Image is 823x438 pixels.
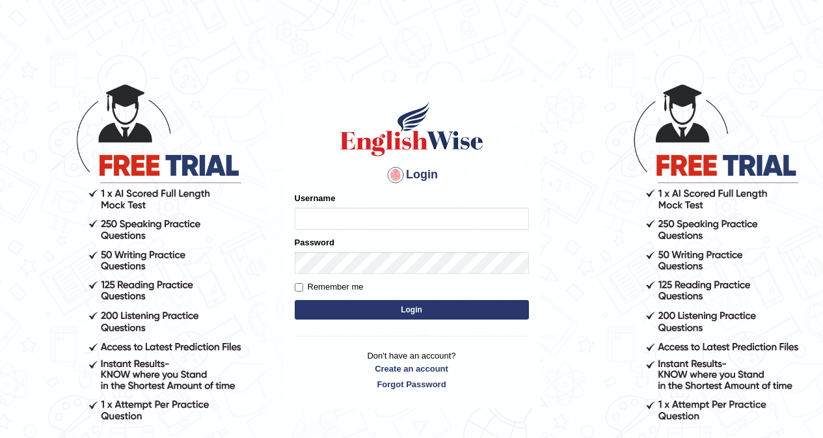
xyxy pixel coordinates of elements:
[295,363,529,375] a: Create an account
[295,165,529,185] h4: Login
[295,236,334,249] label: Password
[295,349,529,390] p: Don't have an account?
[295,281,364,294] label: Remember me
[338,100,486,158] img: Logo of English Wise sign in for intelligent practice with AI
[295,378,529,390] a: Forgot Password
[295,300,529,320] button: Login
[295,283,303,292] input: Remember me
[295,192,336,204] label: Username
